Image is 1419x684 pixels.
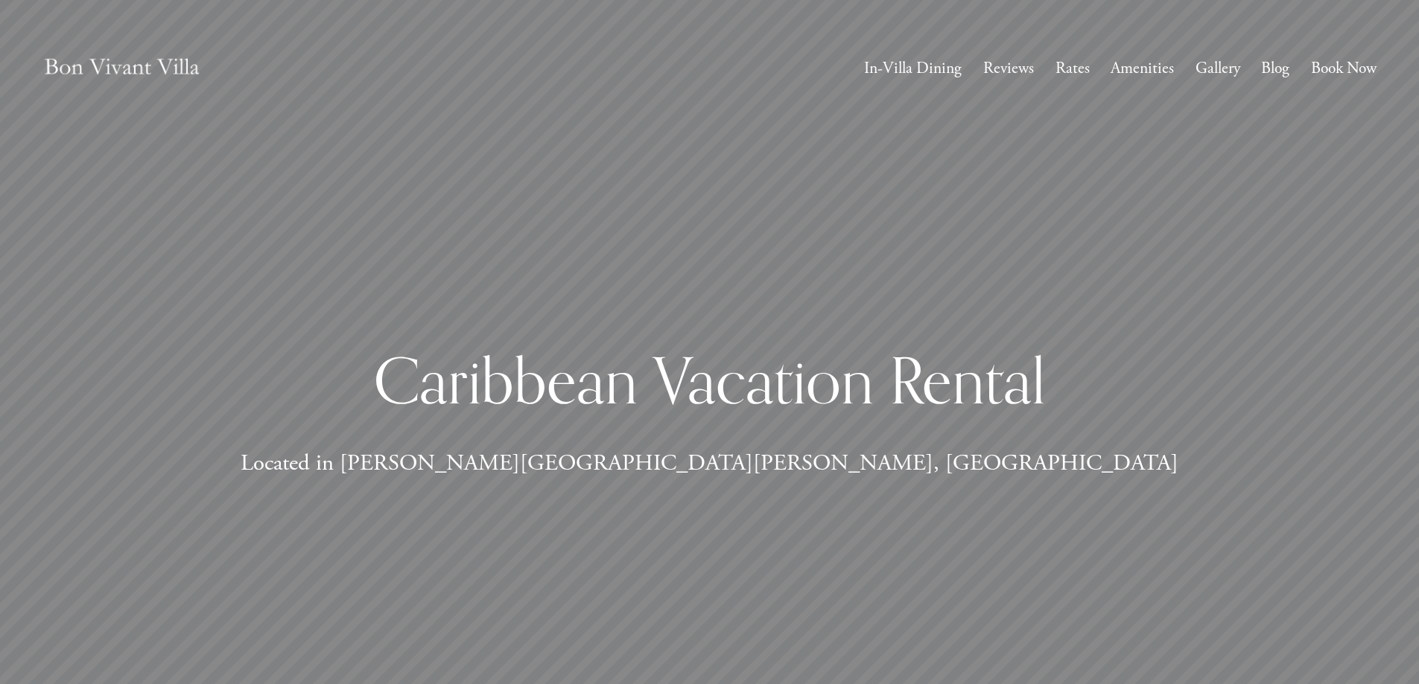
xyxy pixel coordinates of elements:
a: Book Now [1311,54,1377,83]
h1: Caribbean Vacation Rental [210,341,1208,419]
a: Gallery [1196,54,1240,83]
a: In-Villa Dining [864,54,962,83]
img: Caribbean Vacation Rental | Bon Vivant Villa [42,42,201,95]
a: Reviews [983,54,1034,83]
a: Amenities [1111,54,1174,83]
p: Located in [PERSON_NAME][GEOGRAPHIC_DATA][PERSON_NAME], [GEOGRAPHIC_DATA] [210,445,1208,482]
a: Rates [1055,54,1090,83]
a: Blog [1261,54,1289,83]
